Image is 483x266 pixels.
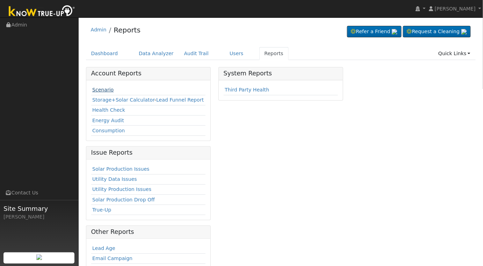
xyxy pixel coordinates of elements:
a: Dashboard [86,47,123,60]
a: True-Up [92,207,111,213]
a: Quick Links [433,47,476,60]
a: Solar Production Issues [92,166,149,172]
td: - [91,95,206,105]
span: Site Summary [3,204,75,213]
a: Utility Production Issues [92,186,151,192]
a: Users [224,47,249,60]
a: Request a Cleaning [403,26,471,38]
h5: Account Reports [91,70,206,77]
img: Know True-Up [5,4,79,20]
a: Consumption [92,128,125,133]
a: Reports [114,26,140,34]
h5: System Reports [224,70,338,77]
a: Third Party Health [225,87,269,93]
span: [PERSON_NAME] [435,6,476,12]
a: Scenario [92,87,114,93]
a: Admin [91,27,107,32]
img: retrieve [392,29,397,35]
img: retrieve [36,254,42,260]
a: Health Check [92,107,125,113]
a: Lead Age [92,245,115,251]
a: Refer a Friend [347,26,402,38]
a: Storage+Solar Calculator [92,97,154,103]
a: Reports [259,47,289,60]
img: retrieve [461,29,467,35]
a: Data Analyzer [134,47,179,60]
a: Audit Trail [179,47,214,60]
a: Email Campaign [92,256,132,261]
a: Utility Data Issues [92,176,137,182]
h5: Other Reports [91,228,206,236]
div: [PERSON_NAME] [3,213,75,221]
a: Lead Funnel Report [156,97,204,103]
h5: Issue Reports [91,149,206,156]
a: Energy Audit [92,118,124,123]
a: Solar Production Drop Off [92,197,155,202]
